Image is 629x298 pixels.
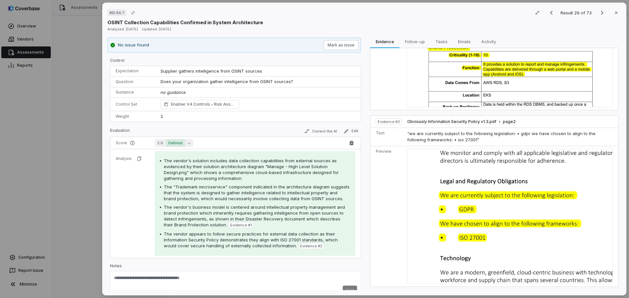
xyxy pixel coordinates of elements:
[116,90,153,95] p: Guidance
[402,37,428,46] span: Follow-up
[503,119,516,124] span: page 2
[166,139,185,147] span: Defined
[110,263,361,271] p: Notes
[407,13,613,107] img: 70dbf268203849bcb63009a6ec5986d5_original.jpg_w1200.jpg
[161,90,186,95] span: no guidance
[407,131,596,143] span: “we are currently subject to the following legislation: • gdpr we have chosen to align to the fol...
[371,10,404,110] td: Preview
[324,40,358,50] button: Mark as issue
[164,231,338,248] span: The vendor appears to follow secure practices for external data collection as their Information S...
[116,102,153,107] p: Control Set
[116,140,147,146] p: Score
[161,114,163,119] span: 1
[164,204,345,227] span: The vendor's business model is centered around intellectual property management and brand protect...
[300,243,322,249] span: Evidence # 2
[596,9,609,17] button: Next result
[155,139,193,147] button: 2.0Defined
[116,68,153,74] p: Expectation
[407,119,516,125] button: Obviously Information Security Policy v1.3.pdfpage2
[118,42,149,48] p: No issue found
[561,9,593,16] p: Result 29 of 73
[116,114,153,119] p: Weight
[373,37,397,46] span: Evidence
[371,128,405,146] td: Text
[109,10,124,15] span: # ID.RA.7
[110,58,361,66] p: Control
[341,127,361,135] button: Edit
[371,146,405,287] td: Preview
[127,7,139,19] button: Copy link
[107,27,138,31] span: Analyzed: [DATE]
[161,68,262,74] span: Supplier gathers intelligence from OSINT sources
[545,9,558,17] button: Previous result
[171,101,236,108] span: Enabler V4 Controls Risk Assessment
[378,119,400,124] span: Evidence # 2
[455,37,473,46] span: Emails
[164,184,350,201] span: The "Trademark microservice" component indicated in the architecture diagram suggests that the sy...
[407,149,613,284] img: 149691fe0d134c5aa39e20d6a31c9850_original.jpg_w1200.jpg
[164,158,339,181] span: The vendor's solution includes data collection capabilities from external sources as evidenced by...
[110,128,130,136] p: Evaluation
[407,119,496,124] span: Obviously Information Security Policy v1.3.pdf
[302,127,340,135] button: Correct the AI
[116,156,132,161] p: Analysis
[161,79,293,84] span: Does your organization gather intelligence from OSINT sources?
[433,37,450,46] span: Tasks
[479,37,499,46] span: Activity
[230,222,252,228] span: Evidence # 1
[348,139,355,147] button: Delete score
[142,27,171,31] span: Updated: [DATE]
[107,19,263,26] p: OSINT Collection Capabilities Confirmed in System Architecture
[116,79,153,84] p: Question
